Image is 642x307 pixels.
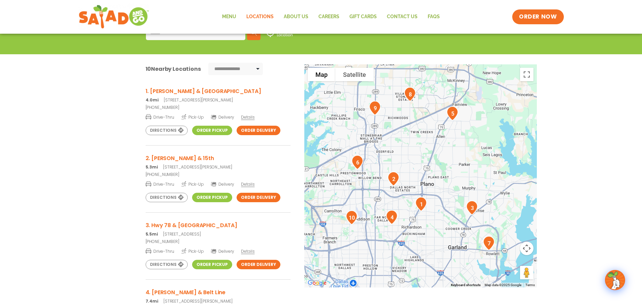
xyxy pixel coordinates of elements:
[344,9,382,25] a: GIFT CARDS
[192,126,232,135] a: Order Pickup
[335,68,374,81] button: Show satellite imagery
[146,231,158,237] strong: 5.5mi
[211,248,234,254] span: Delivery
[146,154,291,170] a: 2. [PERSON_NAME] & 15th 5.3mi[STREET_ADDRESS][PERSON_NAME]
[146,288,291,304] a: 4. [PERSON_NAME] & Belt Line 7.4mi[STREET_ADDRESS][PERSON_NAME]
[181,181,204,187] span: Pick-Up
[146,246,291,254] a: Drive-Thru Pick-Up Delivery Details
[385,169,402,189] div: 2
[519,13,557,21] span: ORDER NOW
[241,9,279,25] a: Locations
[146,181,174,187] span: Drive-Thru
[146,193,188,202] a: Directions
[146,154,291,162] h3: 2. [PERSON_NAME] & 15th
[146,221,291,229] h3: 3. Hwy 78 & [GEOGRAPHIC_DATA]
[343,208,360,227] div: 10
[412,194,430,214] div: 1
[79,3,150,30] img: new-SAG-logo-768×292
[525,283,535,287] a: Terms (opens in new tab)
[237,126,280,135] a: Order Delivery
[313,9,344,25] a: Careers
[463,198,481,218] div: 3
[306,279,328,287] a: Open this area in Google Maps (opens a new window)
[520,242,533,255] button: Map camera controls
[146,298,158,304] strong: 7.4mi
[211,181,234,187] span: Delivery
[237,193,280,202] a: Order Delivery
[382,9,423,25] a: Contact Us
[146,221,291,237] a: 3. Hwy 78 & [GEOGRAPHIC_DATA] 5.5mi[STREET_ADDRESS]
[308,68,335,81] button: Show street map
[146,104,291,111] a: [PHONE_NUMBER]
[146,87,291,95] h3: 1. [PERSON_NAME] & [GEOGRAPHIC_DATA]
[306,279,328,287] img: Google
[146,87,291,103] a: 1. [PERSON_NAME] & [GEOGRAPHIC_DATA] 4.0mi[STREET_ADDRESS][PERSON_NAME]
[606,271,624,289] img: wpChatIcon
[512,9,563,24] a: ORDER NOW
[241,248,254,254] span: Details
[146,65,151,73] span: 10
[146,112,291,120] a: Drive-Thru Pick-Up Delivery Details
[146,164,291,170] p: [STREET_ADDRESS][PERSON_NAME]
[146,172,291,178] a: [PHONE_NUMBER]
[383,207,400,227] div: 4
[146,288,291,297] h3: 4. [PERSON_NAME] & Belt Line
[279,9,313,25] a: About Us
[146,126,188,135] a: Directions
[181,248,204,254] span: Pick-Up
[217,9,241,25] a: Menu
[237,260,280,269] a: Order Delivery
[192,193,232,202] a: Order Pickup
[146,231,291,237] p: [STREET_ADDRESS]
[211,114,234,120] span: Delivery
[444,103,461,123] div: 5
[451,283,481,287] button: Keyboard shortcuts
[146,260,188,269] a: Directions
[480,233,497,253] div: 7
[241,181,254,187] span: Details
[241,114,254,120] span: Details
[366,98,384,118] div: 9
[146,298,291,304] p: [STREET_ADDRESS][PERSON_NAME]
[146,114,174,120] span: Drive-Thru
[485,283,521,287] span: Map data ©2025 Google
[181,114,204,120] span: Pick-Up
[520,68,533,81] button: Toggle fullscreen view
[192,260,232,269] a: Order Pickup
[146,164,158,170] strong: 5.3mi
[217,9,445,25] nav: Menu
[349,152,366,172] div: 6
[146,179,291,187] a: Drive-Thru Pick-Up Delivery Details
[146,97,291,103] p: [STREET_ADDRESS][PERSON_NAME]
[146,65,201,73] div: Nearby Locations
[146,97,159,103] strong: 4.0mi
[146,248,174,254] span: Drive-Thru
[520,266,533,279] button: Drag Pegman onto the map to open Street View
[146,239,291,245] a: [PHONE_NUMBER]
[401,84,419,104] div: 8
[423,9,445,25] a: FAQs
